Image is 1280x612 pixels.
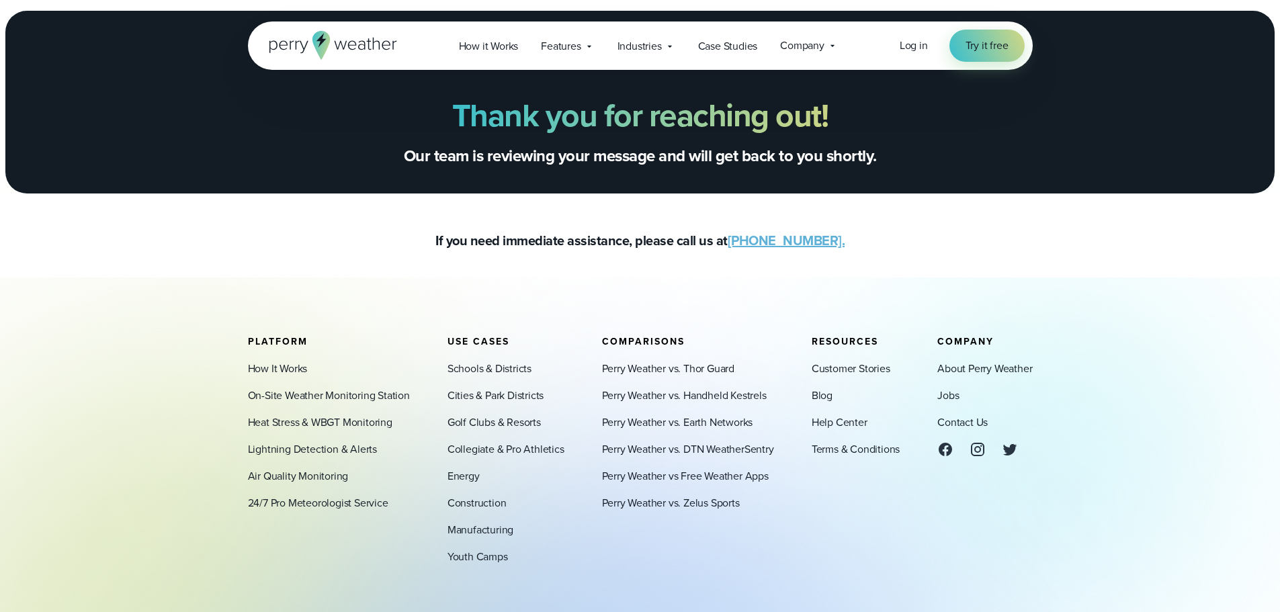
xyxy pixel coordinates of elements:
a: Perry Weather vs. DTN WeatherSentry [602,441,774,457]
a: Energy [447,468,480,484]
a: Schools & Districts [447,361,531,377]
span: Industries [617,38,662,54]
span: Company [937,335,994,349]
span: Log in [900,38,928,53]
a: Youth Camps [447,549,508,565]
a: About Perry Weather [937,361,1032,377]
span: Company [780,38,824,54]
a: Golf Clubs & Resorts [447,414,541,431]
a: Perry Weather vs. Handheld Kestrels [602,388,767,404]
a: Heat Stress & WBGT Monitoring [248,414,392,431]
span: How it Works [459,38,519,54]
b: Thank you for reaching out! [452,91,828,139]
span: Comparisons [602,335,685,349]
a: Perry Weather vs. Zelus Sports [602,495,740,511]
span: Case Studies [698,38,758,54]
a: Perry Weather vs Free Weather Apps [602,468,769,484]
a: Perry Weather vs. Thor Guard [602,361,734,377]
a: Collegiate & Pro Athletics [447,441,564,457]
span: Try it free [966,38,1009,54]
a: How It Works [248,361,308,377]
span: Features [541,38,581,54]
a: Help Center [812,414,867,431]
a: Construction [447,495,507,511]
span: Resources [812,335,878,349]
a: On-Site Weather Monitoring Station [248,388,410,404]
h2: Our team is reviewing your message and will get back to you shortly. [404,145,877,167]
a: Case Studies [687,32,769,60]
h2: If you need immediate assistance, please call us at [435,231,845,251]
a: How it Works [447,32,530,60]
a: Contact Us [937,414,988,431]
a: Log in [900,38,928,54]
span: Platform [248,335,308,349]
a: Customer Stories [812,361,890,377]
a: Lightning Detection & Alerts [248,441,377,457]
a: Terms & Conditions [812,441,900,457]
a: Manufacturing [447,522,513,538]
a: Blog [812,388,833,404]
a: Air Quality Monitoring [248,468,349,484]
a: Try it free [949,30,1025,62]
a: 24/7 Pro Meteorologist Service [248,495,388,511]
a: Perry Weather vs. Earth Networks [602,414,753,431]
a: Jobs [937,388,959,404]
a: Cities & Park Districts [447,388,544,404]
span: Use Cases [447,335,509,349]
a: [PHONE_NUMBER]. [728,230,845,251]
